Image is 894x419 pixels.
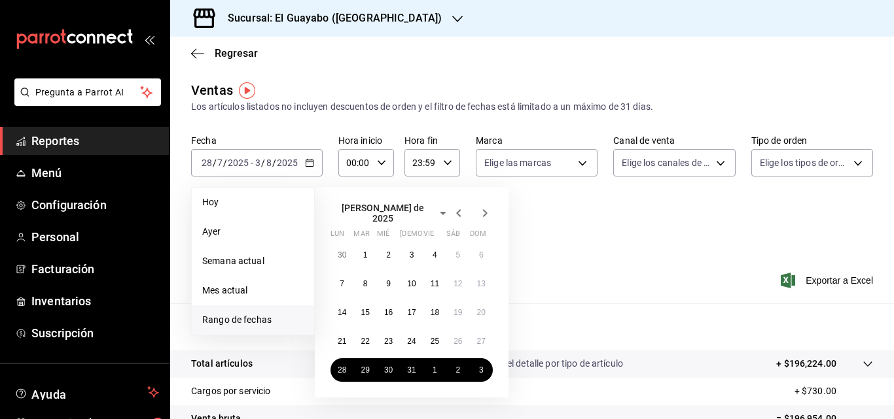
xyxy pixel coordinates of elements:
button: 30 de junio de 2025 [331,243,353,267]
abbr: 3 de agosto de 2025 [479,365,484,375]
button: 10 de julio de 2025 [400,272,423,295]
span: Elige los tipos de orden [760,156,849,169]
abbr: 22 de julio de 2025 [361,337,369,346]
button: Exportar a Excel [783,273,873,288]
abbr: domingo [470,229,486,243]
abbr: 10 de julio de 2025 [407,279,416,288]
button: 23 de julio de 2025 [377,329,400,353]
span: Inventarios [31,292,159,310]
abbr: lunes [331,229,344,243]
button: [PERSON_NAME] de 2025 [331,203,451,224]
span: Hoy [202,195,304,209]
input: -- [217,158,223,168]
abbr: 12 de julio de 2025 [454,279,462,288]
button: 24 de julio de 2025 [400,329,423,353]
input: -- [201,158,213,168]
button: 13 de julio de 2025 [470,272,493,295]
span: / [272,158,276,168]
button: 22 de julio de 2025 [353,329,376,353]
span: Elige los canales de venta [622,156,711,169]
button: 2 de agosto de 2025 [446,358,469,382]
abbr: 21 de julio de 2025 [338,337,346,346]
button: 17 de julio de 2025 [400,301,423,324]
span: / [261,158,265,168]
button: open_drawer_menu [144,34,154,44]
abbr: 29 de julio de 2025 [361,365,369,375]
button: 16 de julio de 2025 [377,301,400,324]
span: Personal [31,228,159,246]
button: Regresar [191,47,258,59]
span: / [223,158,227,168]
button: 1 de agosto de 2025 [423,358,446,382]
span: Facturación [31,260,159,278]
abbr: 14 de julio de 2025 [338,308,346,317]
p: + $730.00 [795,384,873,398]
button: 27 de julio de 2025 [470,329,493,353]
span: Suscripción [31,324,159,342]
a: Pregunta a Parrot AI [9,95,161,109]
label: Hora inicio [338,136,394,145]
input: -- [266,158,272,168]
button: 30 de julio de 2025 [377,358,400,382]
button: 25 de julio de 2025 [423,329,446,353]
h3: Sucursal: El Guayabo ([GEOGRAPHIC_DATA]) [217,10,442,26]
span: Elige las marcas [484,156,551,169]
span: Ayer [202,225,304,239]
span: / [213,158,217,168]
abbr: 6 de julio de 2025 [479,250,484,260]
abbr: 9 de julio de 2025 [386,279,391,288]
abbr: 1 de agosto de 2025 [433,365,437,375]
label: Tipo de orden [751,136,873,145]
abbr: 30 de julio de 2025 [384,365,393,375]
input: ---- [276,158,298,168]
button: 9 de julio de 2025 [377,272,400,295]
button: 18 de julio de 2025 [423,301,446,324]
span: Semana actual [202,254,304,268]
button: 14 de julio de 2025 [331,301,353,324]
input: ---- [227,158,249,168]
abbr: 3 de julio de 2025 [410,250,414,260]
button: 12 de julio de 2025 [446,272,469,295]
abbr: 16 de julio de 2025 [384,308,393,317]
p: Cargos por servicio [191,384,271,398]
span: Pregunta a Parrot AI [35,86,141,99]
div: Los artículos listados no incluyen descuentos de orden y el filtro de fechas está limitado a un m... [191,100,873,114]
span: Menú [31,164,159,182]
abbr: 4 de julio de 2025 [433,250,437,260]
input: -- [255,158,261,168]
div: Ventas [191,80,233,100]
abbr: 13 de julio de 2025 [477,279,486,288]
button: 21 de julio de 2025 [331,329,353,353]
abbr: miércoles [377,229,389,243]
img: Tooltip marker [239,82,255,99]
p: Total artículos [191,357,253,371]
abbr: 2 de agosto de 2025 [456,365,460,375]
p: + $196,224.00 [776,357,836,371]
abbr: 18 de julio de 2025 [431,308,439,317]
span: Rango de fechas [202,313,304,327]
abbr: 30 de junio de 2025 [338,250,346,260]
span: Regresar [215,47,258,59]
abbr: 19 de julio de 2025 [454,308,462,317]
abbr: 26 de julio de 2025 [454,337,462,346]
abbr: 25 de julio de 2025 [431,337,439,346]
span: - [251,158,253,168]
label: Fecha [191,136,323,145]
label: Hora fin [404,136,460,145]
button: Pregunta a Parrot AI [14,78,161,106]
button: 20 de julio de 2025 [470,301,493,324]
abbr: 8 de julio de 2025 [363,279,368,288]
button: 1 de julio de 2025 [353,243,376,267]
span: Mes actual [202,284,304,297]
button: 19 de julio de 2025 [446,301,469,324]
button: 7 de julio de 2025 [331,272,353,295]
label: Marca [476,136,598,145]
button: 29 de julio de 2025 [353,358,376,382]
abbr: martes [353,229,369,243]
abbr: 23 de julio de 2025 [384,337,393,346]
button: 4 de julio de 2025 [423,243,446,267]
span: Ayuda [31,384,142,400]
abbr: 17 de julio de 2025 [407,308,416,317]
